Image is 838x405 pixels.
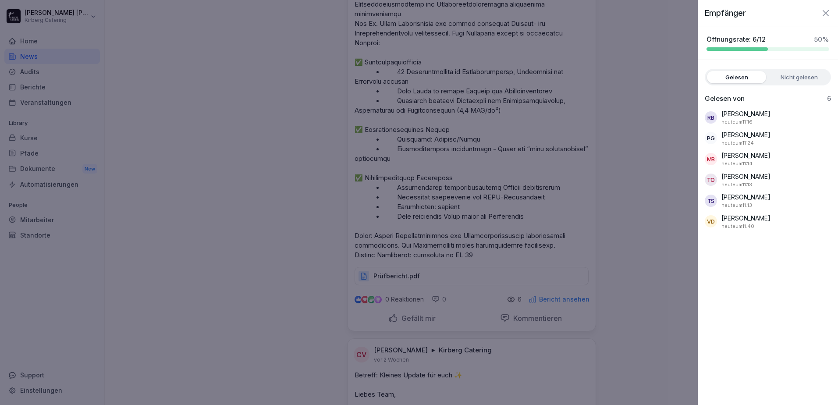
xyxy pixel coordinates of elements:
[707,71,766,83] label: Gelesen
[705,153,717,165] div: MB
[721,151,771,160] p: [PERSON_NAME]
[770,71,829,83] label: Nicht gelesen
[705,7,746,19] p: Empfänger
[721,130,771,139] p: [PERSON_NAME]
[721,160,753,167] p: 18. September 2025 um 11:14
[705,174,717,186] div: TO
[721,192,771,202] p: [PERSON_NAME]
[721,223,754,230] p: 18. September 2025 um 11:40
[705,111,717,124] div: RB
[827,94,831,103] p: 6
[721,139,754,147] p: 18. September 2025 um 11:24
[721,213,771,223] p: [PERSON_NAME]
[814,35,829,44] p: 50 %
[705,195,717,207] div: TS
[707,35,766,44] p: Öffnungsrate: 6/12
[705,215,717,227] div: VD
[721,202,752,209] p: 18. September 2025 um 11:13
[721,181,752,188] p: 18. September 2025 um 11:13
[705,94,745,103] p: Gelesen von
[721,172,771,181] p: [PERSON_NAME]
[721,118,753,126] p: 18. September 2025 um 11:16
[721,109,771,118] p: [PERSON_NAME]
[705,132,717,144] div: PG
